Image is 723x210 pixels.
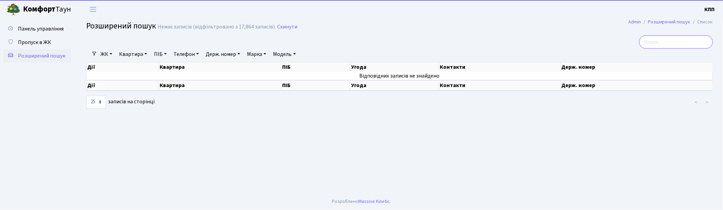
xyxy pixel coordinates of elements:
[281,80,351,90] th: ПІБ
[439,62,561,72] th: Контакти
[439,80,561,90] th: Контакти
[3,49,71,63] a: Розширений пошук
[561,80,713,90] th: Держ. номер
[159,62,281,72] th: Квартира
[23,4,55,15] b: Комфорт
[705,6,715,13] b: КПП
[159,80,281,90] th: Квартира
[87,80,159,90] th: Дії
[351,80,439,90] th: Угода
[705,5,715,14] a: КПП
[244,48,269,60] a: Марка
[618,15,723,29] nav: breadcrumb
[639,36,713,48] input: Пошук...
[23,4,71,15] span: Таун
[151,48,170,60] a: ПІБ
[561,62,713,72] th: Держ. номер
[359,198,390,205] a: Massive Kinetic
[203,48,243,60] a: Держ. номер
[332,198,391,205] div: Розроблено .
[648,18,691,25] a: Розширений пошук
[116,48,150,60] a: Квартира
[171,48,202,60] a: Телефон
[7,3,20,16] img: logo.png
[158,24,276,30] div: Немає записів (відфільтровано з 17,864 записів).
[86,20,156,32] span: Розширений пошук
[691,18,713,26] li: Список
[85,4,101,15] button: Переключити навігацію
[87,62,159,72] th: Дії
[3,36,71,49] a: Пропуск в ЖК
[98,48,115,60] a: ЖК
[86,96,106,108] select: записів на сторінці
[3,22,71,36] a: Панель управління
[18,25,64,33] span: Панель управління
[277,24,297,30] a: Скинути
[87,72,713,80] td: Відповідних записів не знайдено
[86,96,155,108] label: записів на сторінці
[18,52,65,60] span: Розширений пошук
[629,18,641,25] a: Admin
[270,48,298,60] a: Модель
[351,62,439,72] th: Угода
[281,62,351,72] th: ПІБ
[18,39,51,46] span: Пропуск в ЖК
